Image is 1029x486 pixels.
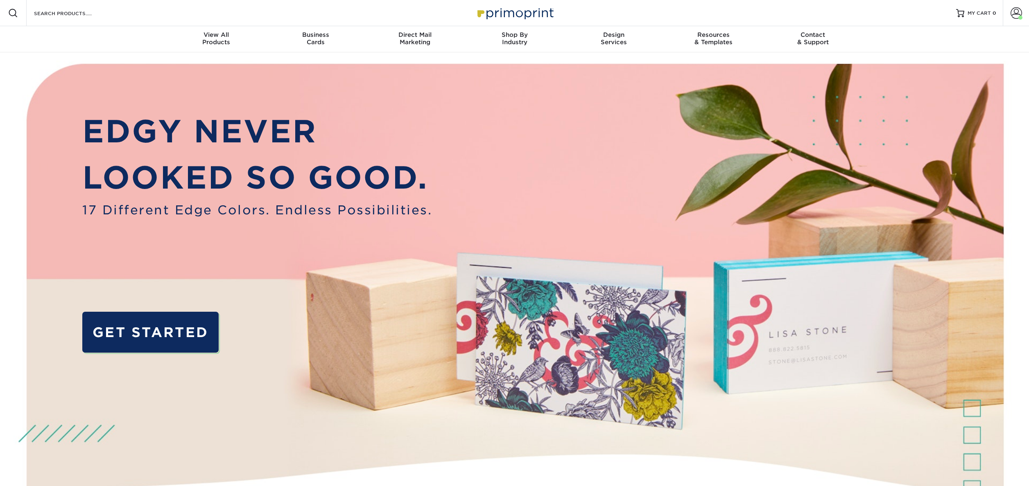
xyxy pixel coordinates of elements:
[465,31,564,46] div: Industry
[993,10,996,16] span: 0
[564,31,664,46] div: Services
[33,8,113,18] input: SEARCH PRODUCTS.....
[365,31,465,46] div: Marketing
[664,26,763,52] a: Resources& Templates
[664,31,763,46] div: & Templates
[365,26,465,52] a: Direct MailMarketing
[664,31,763,38] span: Resources
[167,26,266,52] a: View AllProducts
[474,4,556,22] img: Primoprint
[365,31,465,38] span: Direct Mail
[266,26,365,52] a: BusinessCards
[465,26,564,52] a: Shop ByIndustry
[763,31,863,46] div: & Support
[763,31,863,38] span: Contact
[465,31,564,38] span: Shop By
[266,31,365,46] div: Cards
[82,155,432,201] p: LOOKED SO GOOD.
[968,10,991,17] span: MY CART
[82,108,432,155] p: EDGY NEVER
[564,26,664,52] a: DesignServices
[763,26,863,52] a: Contact& Support
[167,31,266,46] div: Products
[564,31,664,38] span: Design
[82,312,219,352] a: GET STARTED
[167,31,266,38] span: View All
[82,201,432,219] span: 17 Different Edge Colors. Endless Possibilities.
[266,31,365,38] span: Business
